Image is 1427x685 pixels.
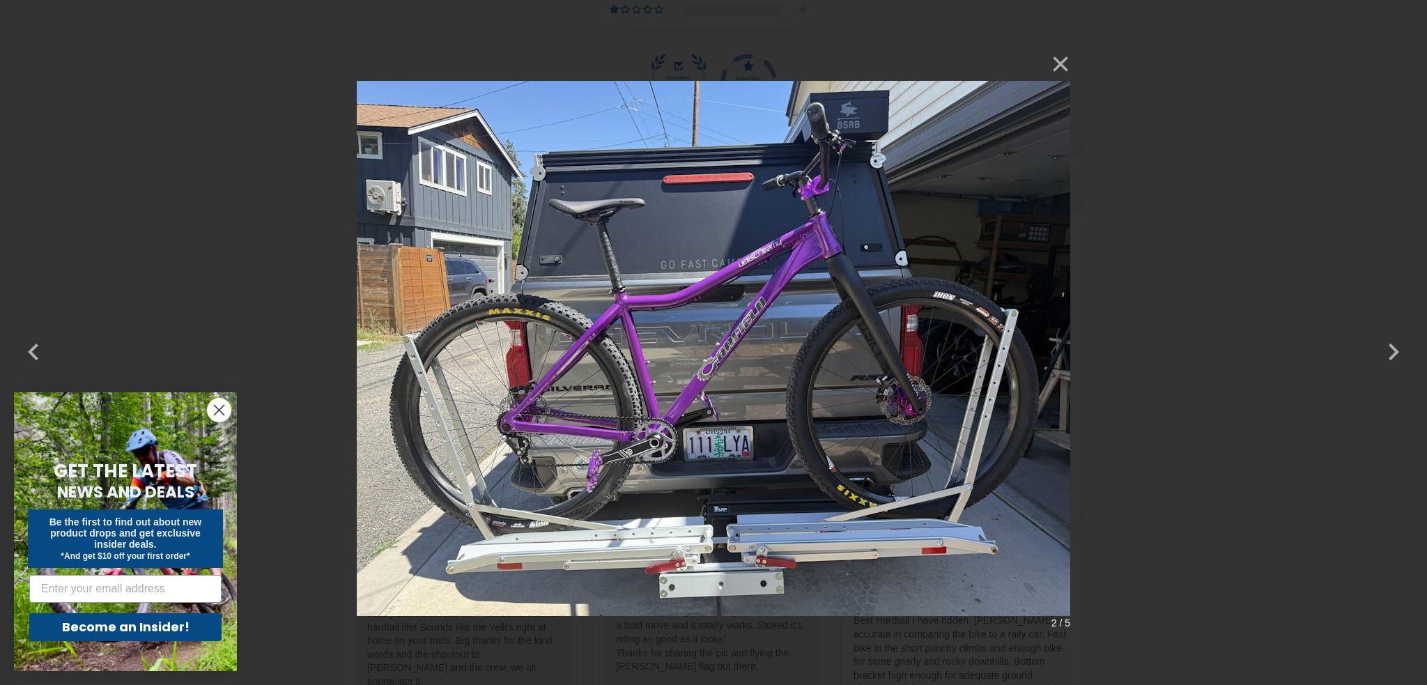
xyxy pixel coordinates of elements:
[54,459,197,484] span: GET THE LATEST
[29,613,222,641] button: Become an Insider!
[207,398,231,422] button: Close dialog
[1037,47,1070,81] button: ×
[1377,326,1410,360] button: Next (Right arrow key)
[1051,613,1070,633] span: 2 / 5
[357,47,1070,638] img: User picture
[29,575,222,603] input: Enter your email address
[57,481,194,503] span: NEWS AND DEALS
[17,326,50,360] button: Previous (Left arrow key)
[61,551,190,561] span: *And get $10 off your first order*
[49,516,202,550] span: Be the first to find out about new product drops and get exclusive insider deals.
